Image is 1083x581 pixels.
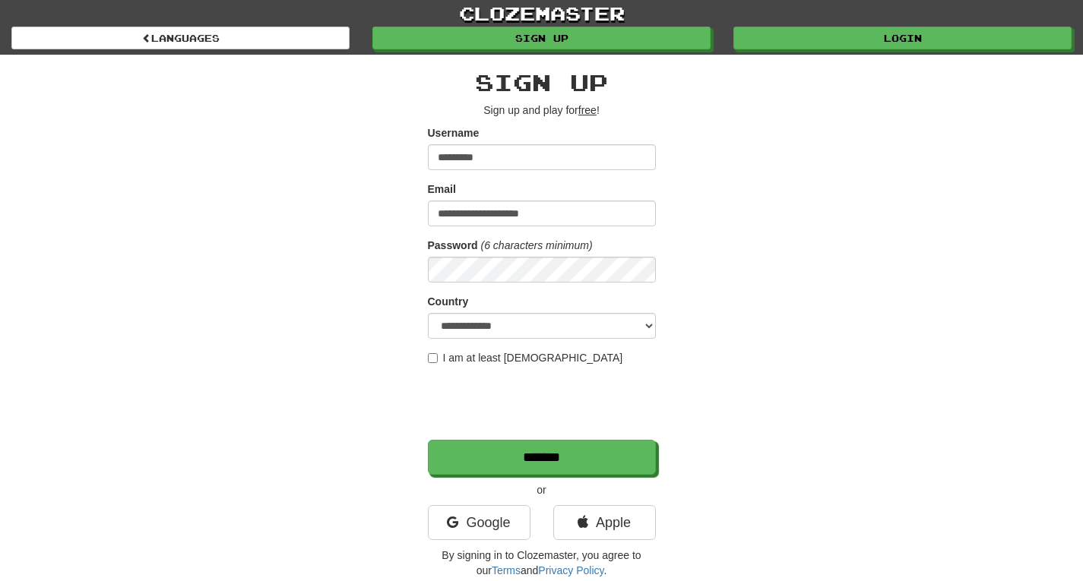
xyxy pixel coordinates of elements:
[538,564,603,576] a: Privacy Policy
[481,239,593,251] em: (6 characters minimum)
[372,27,711,49] a: Sign up
[428,353,438,363] input: I am at least [DEMOGRAPHIC_DATA]
[428,125,480,141] label: Username
[428,505,530,540] a: Google
[428,70,656,95] h2: Sign up
[428,182,456,197] label: Email
[428,373,659,432] iframe: reCAPTCHA
[733,27,1072,49] a: Login
[428,294,469,309] label: Country
[428,103,656,118] p: Sign up and play for !
[553,505,656,540] a: Apple
[428,238,478,253] label: Password
[11,27,350,49] a: Languages
[428,548,656,578] p: By signing in to Clozemaster, you agree to our and .
[578,104,597,116] u: free
[492,564,521,576] a: Terms
[428,482,656,497] p: or
[428,350,623,365] label: I am at least [DEMOGRAPHIC_DATA]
